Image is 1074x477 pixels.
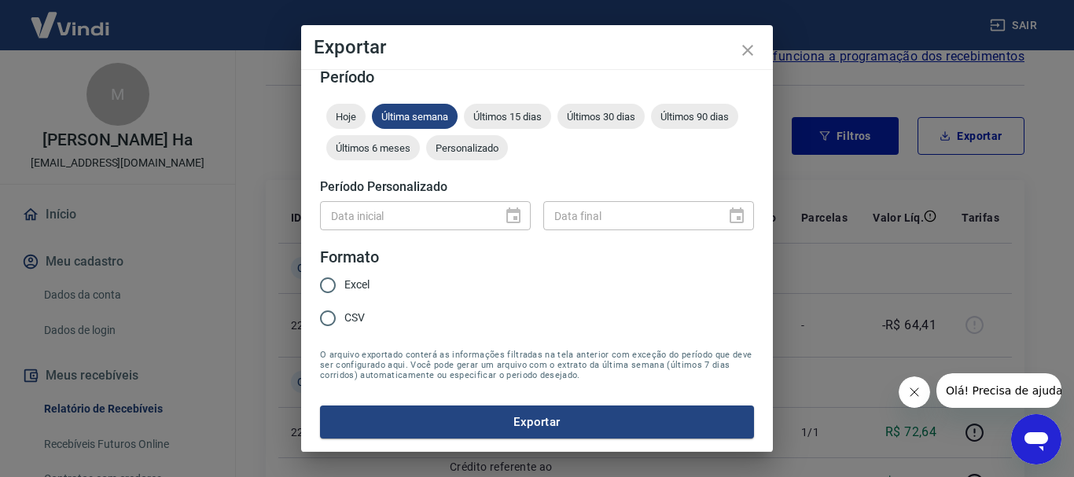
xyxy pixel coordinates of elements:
[426,142,508,154] span: Personalizado
[729,31,767,69] button: close
[936,373,1061,408] iframe: Mensagem da empresa
[372,111,458,123] span: Última semana
[372,104,458,129] div: Última semana
[543,201,715,230] input: DD/MM/YYYY
[320,69,754,85] h5: Período
[320,179,754,195] h5: Período Personalizado
[326,104,366,129] div: Hoje
[314,38,760,57] h4: Exportar
[326,135,420,160] div: Últimos 6 meses
[464,111,551,123] span: Últimos 15 dias
[320,350,754,380] span: O arquivo exportado conterá as informações filtradas na tela anterior com exceção do período que ...
[9,11,132,24] span: Olá! Precisa de ajuda?
[320,246,379,269] legend: Formato
[651,111,738,123] span: Últimos 90 dias
[320,201,491,230] input: DD/MM/YYYY
[326,142,420,154] span: Últimos 6 meses
[320,405,754,438] button: Exportar
[557,104,645,129] div: Últimos 30 dias
[1011,414,1061,464] iframe: Botão para abrir a janela de mensagens
[344,310,365,326] span: CSV
[464,104,551,129] div: Últimos 15 dias
[326,111,366,123] span: Hoje
[899,376,930,408] iframe: Fechar mensagem
[651,104,738,129] div: Últimos 90 dias
[557,111,645,123] span: Últimos 30 dias
[344,277,370,293] span: Excel
[426,135,508,160] div: Personalizado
